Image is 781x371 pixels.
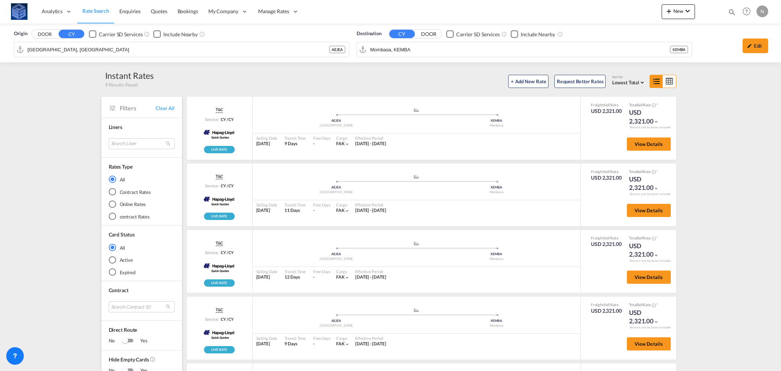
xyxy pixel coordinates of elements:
[627,271,671,284] button: View Details
[219,183,234,188] div: CY / CY
[654,319,659,324] md-icon: icon-chevron-down
[105,81,138,88] span: 9 Results Found
[313,141,315,147] div: -
[284,274,306,280] div: 12 Days
[355,341,386,347] div: 03 Oct 2025 - 07 Nov 2025
[219,250,234,255] div: CY / CY
[256,319,417,323] div: AEJEA
[109,256,175,264] md-radio-button: Active
[204,279,235,287] div: Rollable available
[591,174,622,181] div: USD 2,321.00
[651,236,656,241] button: Spot Rates are dynamic & can fluctuate with time
[654,119,659,124] md-icon: icon-chevron-down
[336,335,350,341] div: Cargo
[156,105,174,111] span: Clear All
[205,316,219,322] span: Service:
[345,142,350,147] md-icon: icon-chevron-down
[637,236,643,240] span: Sell
[612,78,646,86] md-select: Select: Lowest Total
[216,307,223,313] span: T&C
[109,188,175,195] md-radio-button: Contract Rates
[635,141,663,147] span: View Details
[604,302,610,307] span: Sell
[591,102,622,107] div: Freight Rate
[355,207,386,213] span: [DATE] - [DATE]
[637,302,643,307] span: Sell
[336,341,345,346] span: FAK
[604,236,610,240] span: Sell
[728,8,736,19] div: icon-magnify
[284,135,306,141] div: Transit Time
[591,169,622,174] div: Freight Rate
[105,70,154,81] div: Instant Rates
[612,75,646,80] div: Sort by
[508,75,548,88] button: + Add New Rate
[153,30,198,38] md-checkbox: Checkbox No Ink
[256,252,417,257] div: AEJEA
[604,169,610,174] span: Sell
[284,202,306,207] div: Transit Time
[635,341,663,347] span: View Details
[624,125,676,129] div: Remark and Inclusion included
[256,123,417,128] div: [GEOGRAPHIC_DATA]
[336,274,345,280] span: FAK
[412,308,421,312] md-icon: assets/icons/custom/ship-fill.svg
[256,185,417,190] div: AEJEA
[256,118,417,123] div: AEJEA
[256,341,278,347] div: [DATE]
[756,5,768,17] div: N
[336,202,350,207] div: Cargo
[313,135,331,141] div: Free Days
[670,46,688,53] div: KEMBA
[357,30,382,37] span: Destination
[14,42,349,57] md-input-container: Jebel Ali, AEJEA
[627,204,671,217] button: View Details
[629,242,666,259] div: USD 2,321.00
[284,269,306,274] div: Transit Time
[416,319,577,323] div: KEMBA
[109,213,175,220] md-radio-button: contract Rates
[313,269,331,274] div: Free Days
[59,30,84,38] button: CY
[109,337,122,345] span: No
[456,31,500,38] div: Carrier SD Services
[511,30,555,38] md-checkbox: Checkbox No Ink
[151,8,167,14] span: Quotes
[284,207,306,214] div: 11 Days
[521,31,555,38] div: Include Nearby
[355,207,386,214] div: 03 Oct 2025 - 07 Nov 2025
[256,335,278,341] div: Sailing Date
[629,302,666,308] div: Total Rate
[345,275,350,280] md-icon: icon-chevron-down
[219,316,234,322] div: CY / CY
[109,176,175,183] md-radio-button: All
[109,201,175,208] md-radio-button: Online Rates
[205,117,219,122] span: Service:
[629,175,666,192] div: USD 2,321.00
[416,123,577,128] div: Mombasa
[27,44,329,55] input: Search by Port
[256,323,417,328] div: [GEOGRAPHIC_DATA]
[651,302,656,308] button: Spot Rates are dynamic & can fluctuate with time
[650,75,663,88] md-icon: icon-format-list-bulleted
[82,8,109,14] span: Rate Search
[144,31,150,37] md-icon: Unchecked: Search for CY (Container Yard) services for all selected carriers.Checked : Search for...
[256,190,417,195] div: [GEOGRAPHIC_DATA]
[355,141,386,147] div: 03 Oct 2025 - 07 Nov 2025
[199,31,205,37] md-icon: Unchecked: Ignores neighbouring ports when fetching rates.Checked : Includes neighbouring ports w...
[629,108,666,126] div: USD 2,321.00
[202,324,236,342] img: Hapag-Lloyd Spot
[355,335,386,341] div: Effective Period
[256,202,278,207] div: Sailing Date
[663,75,676,88] md-icon: icon-table-large
[256,269,278,274] div: Sailing Date
[216,240,223,246] span: T&C
[284,335,306,341] div: Transit Time
[591,307,622,315] div: USD 2,321.00
[178,8,198,14] span: Bookings
[313,207,315,214] div: -
[109,124,122,130] span: Liners
[256,274,278,280] div: [DATE]
[635,274,663,280] span: View Details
